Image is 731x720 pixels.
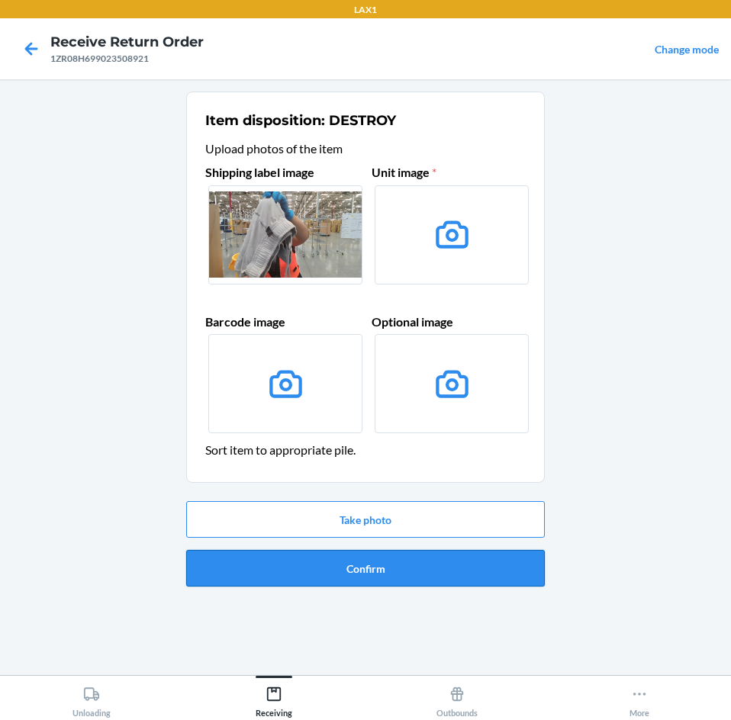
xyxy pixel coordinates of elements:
span: Optional image [372,314,453,329]
div: Receiving [256,680,292,718]
h2: Item disposition: DESTROY [205,111,396,130]
button: Outbounds [365,676,549,718]
button: Take photo [186,501,545,538]
a: Change mode [655,43,719,56]
button: Receiving [183,676,366,718]
h4: Receive Return Order [50,32,204,52]
div: Outbounds [436,680,478,718]
button: Confirm [186,550,545,587]
p: LAX1 [354,3,377,17]
div: More [630,680,649,718]
span: Unit image [372,165,436,179]
div: Unloading [72,680,111,718]
header: Sort item to appropriate pile. [205,441,526,459]
div: 1ZR08H699023508921 [50,52,204,66]
header: Upload photos of the item [205,140,526,158]
span: Barcode image [205,314,285,329]
span: Shipping label image [205,165,314,179]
